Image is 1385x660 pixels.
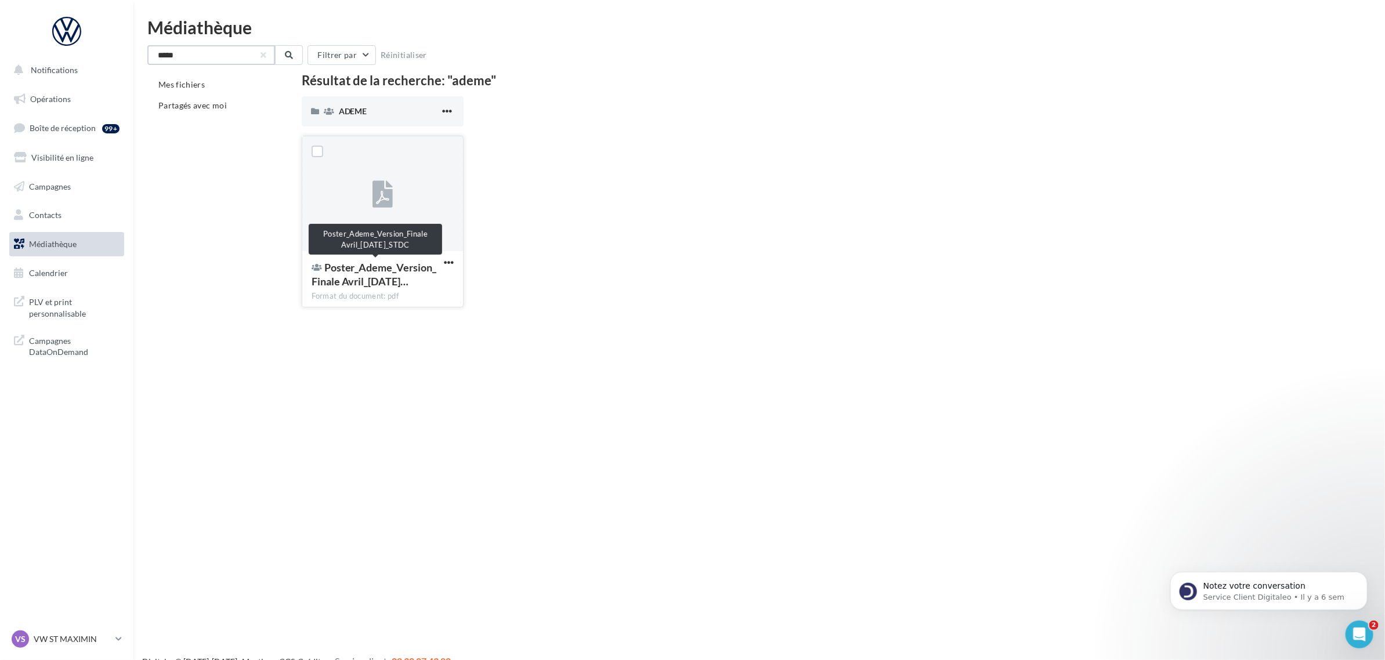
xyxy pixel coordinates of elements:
[15,633,26,645] span: VS
[7,328,126,362] a: Campagnes DataOnDemand
[9,628,124,650] a: VS VW ST MAXIMIN
[7,87,126,111] a: Opérations
[312,291,454,302] div: Format du document: pdf
[376,48,432,62] button: Réinitialiser
[7,58,122,82] button: Notifications
[7,289,126,324] a: PLV et print personnalisable
[34,633,111,645] p: VW ST MAXIMIN
[7,261,126,285] a: Calendrier
[302,74,1320,87] div: Résultat de la recherche: "ademe"
[102,124,120,133] div: 99+
[29,181,71,191] span: Campagnes
[29,294,120,319] span: PLV et print personnalisable
[147,19,1371,36] div: Médiathèque
[7,203,126,227] a: Contacts
[158,100,227,110] span: Partagés avec moi
[1153,547,1385,629] iframe: Intercom notifications message
[31,65,78,75] span: Notifications
[1346,621,1373,648] iframe: Intercom live chat
[309,224,442,255] div: Poster_Ademe_Version_Finale Avril_[DATE]_STDC
[29,268,68,278] span: Calendrier
[29,210,62,220] span: Contacts
[7,175,126,199] a: Campagnes
[158,79,205,89] span: Mes fichiers
[7,232,126,256] a: Médiathèque
[7,146,126,170] a: Visibilité en ligne
[31,153,93,162] span: Visibilité en ligne
[7,115,126,140] a: Boîte de réception99+
[339,106,367,116] span: ADEME
[30,123,96,133] span: Boîte de réception
[29,333,120,358] span: Campagnes DataOnDemand
[30,94,71,104] span: Opérations
[312,261,437,288] span: Poster_Ademe_Version_Finale Avril_23-04-25_STDC
[29,239,77,249] span: Médiathèque
[1369,621,1379,630] span: 2
[308,45,376,65] button: Filtrer par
